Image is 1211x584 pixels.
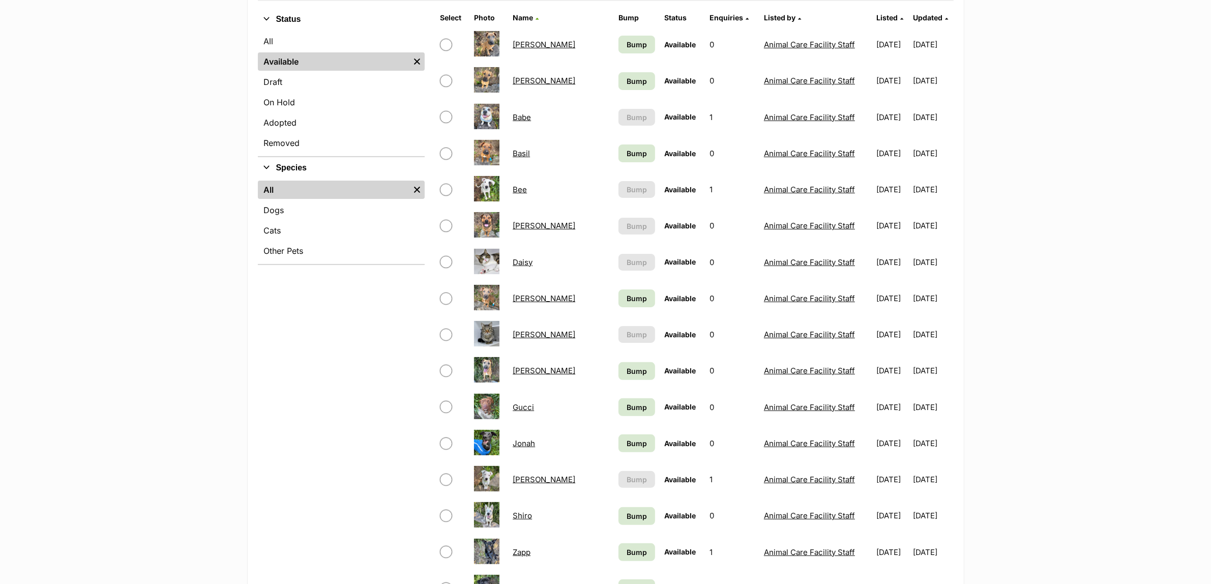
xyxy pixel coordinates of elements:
[513,13,539,22] a: Name
[764,475,855,484] a: Animal Care Facility Staff
[876,13,898,22] span: Listed
[627,547,647,558] span: Bump
[705,462,759,497] td: 1
[627,438,647,449] span: Bump
[872,27,912,62] td: [DATE]
[764,547,855,557] a: Animal Care Facility Staff
[710,13,749,22] a: Enquiries
[664,366,696,375] span: Available
[513,294,575,303] a: [PERSON_NAME]
[258,201,425,219] a: Dogs
[618,362,655,380] a: Bump
[710,13,743,22] span: translation missing: en.admin.listings.index.attributes.enquiries
[913,27,953,62] td: [DATE]
[913,281,953,316] td: [DATE]
[705,100,759,135] td: 1
[513,221,575,230] a: [PERSON_NAME]
[913,317,953,352] td: [DATE]
[618,109,655,126] button: Bump
[872,426,912,461] td: [DATE]
[872,317,912,352] td: [DATE]
[513,257,533,267] a: Daisy
[705,390,759,425] td: 0
[258,13,425,26] button: Status
[705,317,759,352] td: 0
[664,112,696,121] span: Available
[876,13,903,22] a: Listed
[618,326,655,343] button: Bump
[470,10,508,26] th: Photo
[913,498,953,533] td: [DATE]
[913,535,953,570] td: [DATE]
[664,40,696,49] span: Available
[872,535,912,570] td: [DATE]
[627,257,647,268] span: Bump
[764,439,855,448] a: Animal Care Facility Staff
[705,172,759,207] td: 1
[764,40,855,49] a: Animal Care Facility Staff
[513,185,527,194] a: Bee
[664,402,696,411] span: Available
[872,208,912,243] td: [DATE]
[764,13,795,22] span: Listed by
[664,257,696,266] span: Available
[764,330,855,339] a: Animal Care Facility Staff
[258,221,425,240] a: Cats
[764,149,855,158] a: Animal Care Facility Staff
[258,134,425,152] a: Removed
[872,462,912,497] td: [DATE]
[872,172,912,207] td: [DATE]
[258,242,425,260] a: Other Pets
[627,511,647,521] span: Bump
[436,10,469,26] th: Select
[660,10,705,26] th: Status
[764,294,855,303] a: Animal Care Facility Staff
[872,353,912,388] td: [DATE]
[872,100,912,135] td: [DATE]
[618,434,655,452] a: Bump
[618,218,655,235] button: Bump
[764,13,801,22] a: Listed by
[627,293,647,304] span: Bump
[409,181,425,199] a: Remove filter
[664,511,696,520] span: Available
[705,27,759,62] td: 0
[627,76,647,86] span: Bump
[764,511,855,520] a: Animal Care Facility Staff
[513,112,531,122] a: Babe
[618,72,655,90] a: Bump
[513,13,533,22] span: Name
[618,507,655,525] a: Bump
[764,366,855,375] a: Animal Care Facility Staff
[764,257,855,267] a: Animal Care Facility Staff
[618,543,655,561] a: Bump
[913,136,953,171] td: [DATE]
[618,181,655,198] button: Bump
[409,52,425,71] a: Remove filter
[913,13,942,22] span: Updated
[764,402,855,412] a: Animal Care Facility Staff
[627,148,647,159] span: Bump
[764,112,855,122] a: Animal Care Facility Staff
[872,281,912,316] td: [DATE]
[913,63,953,98] td: [DATE]
[627,474,647,485] span: Bump
[764,221,855,230] a: Animal Care Facility Staff
[258,181,409,199] a: All
[258,32,425,50] a: All
[513,149,530,158] a: Basil
[705,208,759,243] td: 0
[664,221,696,230] span: Available
[913,245,953,280] td: [DATE]
[872,63,912,98] td: [DATE]
[618,289,655,307] a: Bump
[913,208,953,243] td: [DATE]
[513,330,575,339] a: [PERSON_NAME]
[258,93,425,111] a: On Hold
[764,185,855,194] a: Animal Care Facility Staff
[627,184,647,195] span: Bump
[258,73,425,91] a: Draft
[705,353,759,388] td: 0
[872,136,912,171] td: [DATE]
[664,185,696,194] span: Available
